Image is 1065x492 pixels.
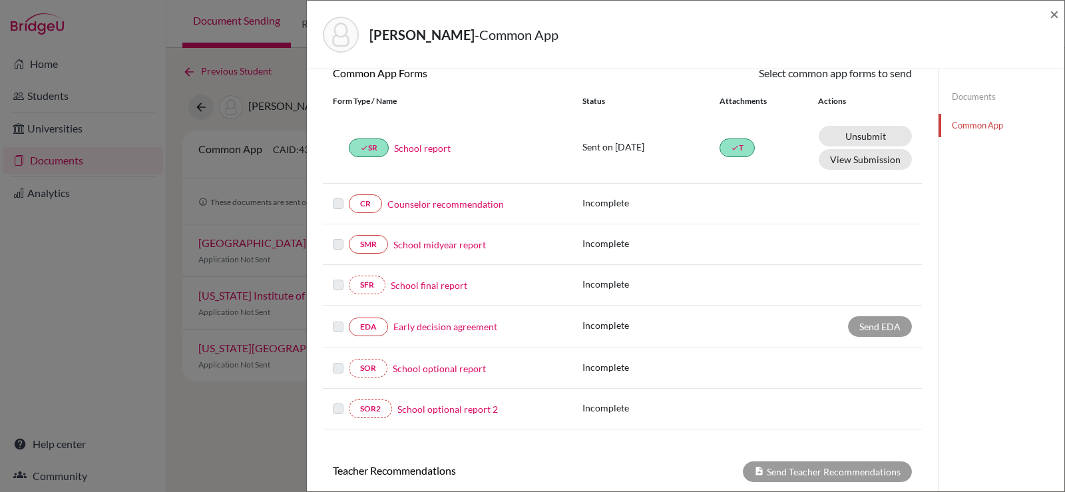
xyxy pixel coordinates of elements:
[802,95,885,107] div: Actions
[939,85,1064,109] a: Documents
[819,149,912,170] button: View Submission
[743,461,912,482] div: Send Teacher Recommendations
[349,399,392,418] a: SOR2
[360,144,368,152] i: done
[393,320,497,334] a: Early decision agreement
[720,95,802,107] div: Attachments
[387,197,504,211] a: Counselor recommendation
[349,276,385,294] a: SFR
[394,141,451,155] a: School report
[582,236,720,250] p: Incomplete
[391,278,467,292] a: School final report
[349,194,382,213] a: CR
[582,95,720,107] div: Status
[349,318,388,336] a: EDA
[349,138,389,157] a: doneSR
[323,95,572,107] div: Form Type / Name
[397,402,498,416] a: School optional report 2
[819,126,912,146] a: Unsubmit
[731,144,739,152] i: done
[1050,6,1059,22] button: Close
[939,114,1064,137] a: Common App
[582,196,720,210] p: Incomplete
[393,362,486,375] a: School optional report
[582,401,720,415] p: Incomplete
[622,65,922,81] div: Select common app forms to send
[582,277,720,291] p: Incomplete
[475,27,558,43] span: - Common App
[323,67,622,79] h6: Common App Forms
[582,140,720,154] p: Sent on [DATE]
[1050,4,1059,23] span: ×
[582,318,720,332] p: Incomplete
[369,27,475,43] strong: [PERSON_NAME]
[582,360,720,374] p: Incomplete
[349,359,387,377] a: SOR
[393,238,486,252] a: School midyear report
[848,316,912,337] div: Send EDA
[349,235,388,254] a: SMR
[720,138,755,157] a: doneT
[323,464,622,477] h6: Teacher Recommendations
